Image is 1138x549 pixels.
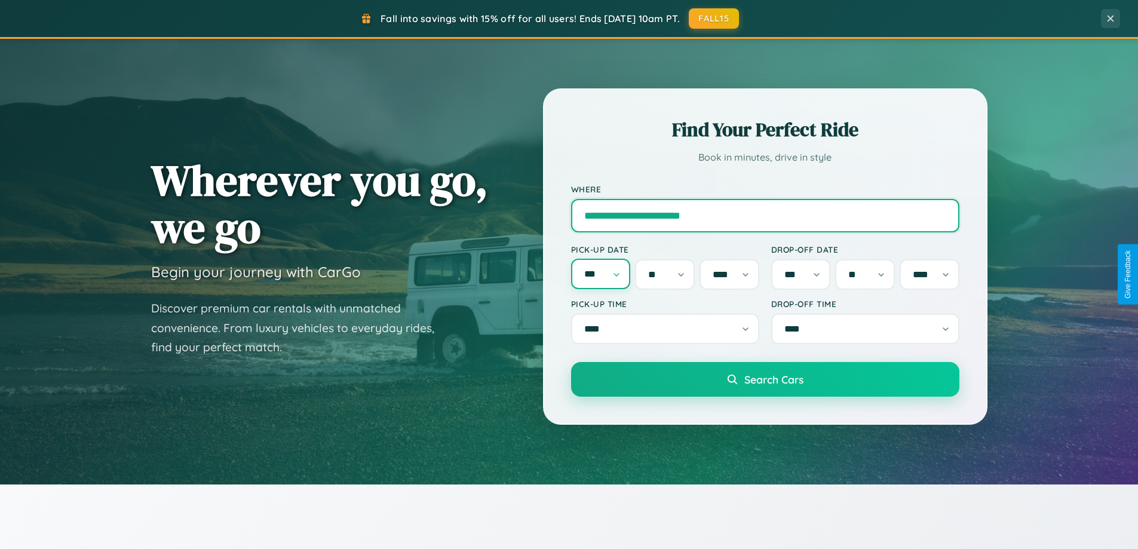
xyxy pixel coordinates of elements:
[571,116,959,143] h2: Find Your Perfect Ride
[744,373,803,386] span: Search Cars
[571,362,959,397] button: Search Cars
[151,299,450,357] p: Discover premium car rentals with unmatched convenience. From luxury vehicles to everyday rides, ...
[571,299,759,309] label: Pick-up Time
[151,157,488,251] h1: Wherever you go, we go
[381,13,680,24] span: Fall into savings with 15% off for all users! Ends [DATE] 10am PT.
[151,263,361,281] h3: Begin your journey with CarGo
[1124,250,1132,299] div: Give Feedback
[571,149,959,166] p: Book in minutes, drive in style
[571,244,759,254] label: Pick-up Date
[771,244,959,254] label: Drop-off Date
[571,184,959,194] label: Where
[689,8,739,29] button: FALL15
[771,299,959,309] label: Drop-off Time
